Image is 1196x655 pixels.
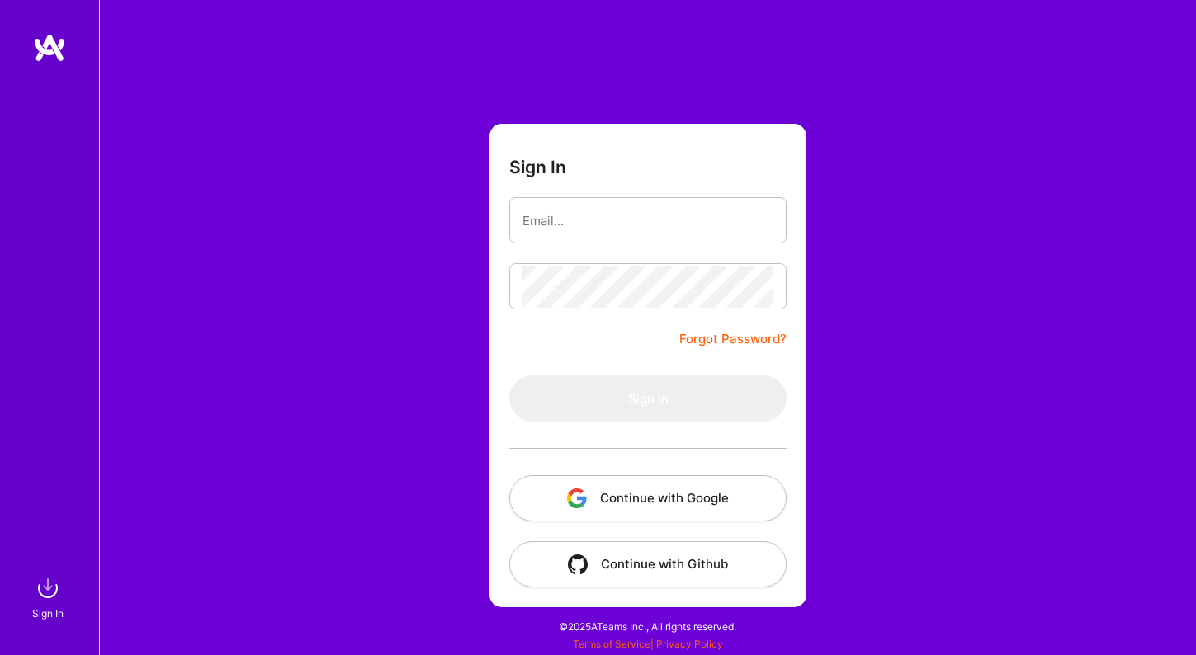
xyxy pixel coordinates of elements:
[573,638,650,650] a: Terms of Service
[509,541,787,587] button: Continue with Github
[567,488,587,508] img: icon
[35,572,64,622] a: sign inSign In
[573,638,723,650] span: |
[31,572,64,605] img: sign in
[99,606,1196,647] div: © 2025 ATeams Inc., All rights reserved.
[522,200,773,242] input: Email...
[509,157,566,177] h3: Sign In
[33,33,66,63] img: logo
[568,554,588,574] img: icon
[32,605,64,622] div: Sign In
[509,475,787,521] button: Continue with Google
[509,375,787,422] button: Sign In
[656,638,723,650] a: Privacy Policy
[679,329,787,349] a: Forgot Password?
